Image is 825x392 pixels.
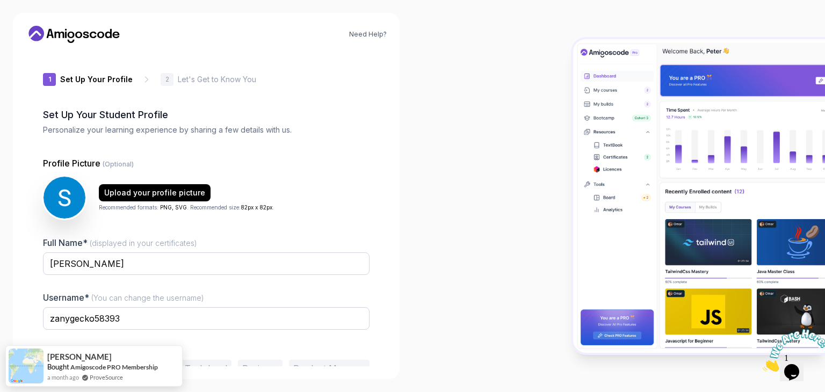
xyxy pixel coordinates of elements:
input: Enter your Username [43,307,370,330]
div: Upload your profile picture [104,187,205,198]
img: Chat attention grabber [4,4,71,47]
img: provesource social proof notification image [9,349,44,383]
p: Job Title* [43,346,370,357]
h2: Set Up Your Student Profile [43,107,370,122]
input: Enter your Full Name [43,252,370,275]
button: Tech Lead [180,360,231,377]
p: Personalize your learning experience by sharing a few details with us. [43,125,370,135]
p: 1 [48,76,51,83]
img: user profile image [44,177,85,219]
iframe: chat widget [758,325,825,376]
p: 2 [165,76,169,83]
span: 82px x 82px [241,204,272,210]
label: Full Name* [43,237,197,248]
span: Bought [47,362,69,371]
p: Recommended formats: . Recommended size: . [99,204,274,212]
span: a month ago [47,373,79,382]
span: PNG, SVG [160,204,187,210]
p: Profile Picture [43,157,370,170]
span: (You can change the username) [91,293,204,302]
span: [PERSON_NAME] [47,352,112,361]
button: Designer [238,360,283,377]
button: Product Manager [289,360,370,377]
a: Home link [26,26,122,43]
a: Amigoscode PRO Membership [70,363,158,371]
a: Need Help? [349,30,387,39]
p: Set Up Your Profile [60,74,133,85]
p: Let's Get to Know You [178,74,256,85]
img: Amigoscode Dashboard [573,39,825,353]
label: Username* [43,292,204,303]
a: ProveSource [90,373,123,382]
span: 1 [4,4,9,13]
button: Upload your profile picture [99,184,211,201]
span: (Optional) [103,160,134,168]
span: (displayed in your certificates) [90,238,197,248]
